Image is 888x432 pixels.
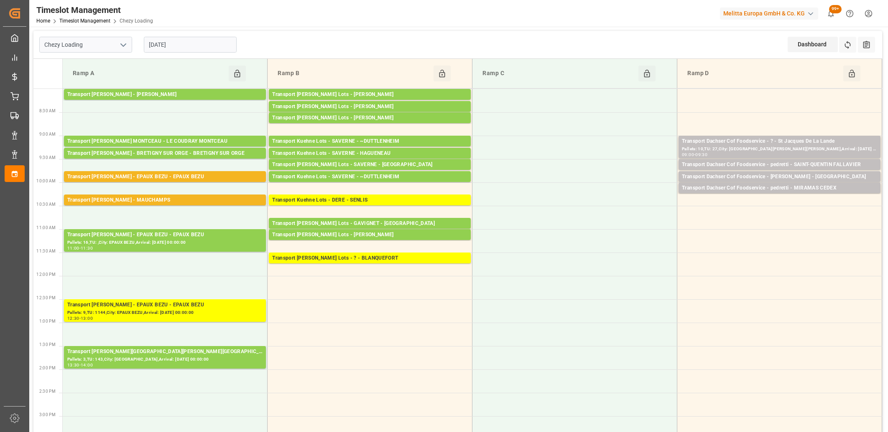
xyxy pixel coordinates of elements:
button: Help Center [840,4,859,23]
span: 11:00 AM [36,225,56,230]
div: Pallets: ,TU: 2376,City: EPAUX BEZU,Arrival: [DATE] 00:00:00 [67,181,263,188]
button: Melitta Europa GmbH & Co. KG [720,5,822,21]
div: - [79,316,81,320]
div: - [79,363,81,367]
div: Transport [PERSON_NAME] Lots - ? - BLANQUEFORT [272,254,467,263]
div: Transport [PERSON_NAME] - [PERSON_NAME] [67,91,263,99]
div: Pallets: ,TU: 224,City: [GEOGRAPHIC_DATA],Arrival: [DATE] 00:00:00 [272,239,467,246]
div: Transport [PERSON_NAME] - MAUCHAMPS [67,196,263,205]
div: Pallets: 10,TU: 27,City: [GEOGRAPHIC_DATA][PERSON_NAME][PERSON_NAME],Arrival: [DATE] 00:00:00 [682,146,877,153]
span: 12:00 PM [36,272,56,277]
div: Pallets: 2,TU: 80,City: ~[GEOGRAPHIC_DATA],Arrival: [DATE] 00:00:00 [272,181,467,188]
div: 12:30 [67,316,79,320]
div: Transport Dachser Cof Foodservice - [PERSON_NAME] - [GEOGRAPHIC_DATA] [682,173,877,181]
div: Transport [PERSON_NAME] Lots - GAVIGNET - [GEOGRAPHIC_DATA] [272,220,467,228]
div: Transport [PERSON_NAME] - EPAUX BEZU - EPAUX BEZU [67,301,263,309]
div: Pallets: 52,TU: 1172,City: [GEOGRAPHIC_DATA],Arrival: [DATE] 00:00:00 [67,205,263,212]
div: 09:30 [695,153,707,157]
div: Timeslot Management [36,4,153,16]
div: Transport Kuehne Lots - SAVERNE - ~DUTTLENHEIM [272,173,467,181]
span: 12:30 PM [36,296,56,300]
div: Pallets: ,TU: 330,City: [GEOGRAPHIC_DATA],Arrival: [DATE] 00:00:00 [67,146,263,153]
div: Pallets: 1,TU: 907,City: [GEOGRAPHIC_DATA],Arrival: [DATE] 00:00:00 [272,205,467,212]
span: 8:30 AM [39,109,56,113]
div: Transport [PERSON_NAME] - EPAUX BEZU - EPAUX BEZU [67,231,263,239]
div: Transport Kuehne Lots - SAVERNE - ~DUTTLENHEIM [272,137,467,146]
a: Home [36,18,50,24]
div: Pallets: 1,TU: 241,City: [GEOGRAPHIC_DATA],Arrival: [DATE] 00:00:00 [67,99,263,106]
div: 09:00 [682,153,694,157]
div: Dashboard [788,37,838,52]
span: 11:30 AM [36,249,56,253]
div: Transport Kuehne Lots - SAVERNE - HAGUENEAU [272,149,467,158]
div: Ramp D [684,66,843,81]
button: show 100 new notifications [822,4,840,23]
div: Pallets: 2,TU: 110,City: [GEOGRAPHIC_DATA],Arrival: [DATE] 00:00:00 [272,111,467,118]
div: Transport Dachser Cof Foodservice - pedretti - MIRAMAS CEDEX [682,184,877,192]
div: Transport [PERSON_NAME] - EPAUX BEZU - EPAUX BEZU [67,173,263,181]
span: 9:00 AM [39,132,56,136]
span: 10:00 AM [36,179,56,183]
div: Pallets: ,TU: 165,City: [GEOGRAPHIC_DATA],Arrival: [DATE] 00:00:00 [272,122,467,129]
div: Ramp A [69,66,229,81]
input: Type to search/select [39,37,132,53]
div: Pallets: 8,TU: 25,City: [GEOGRAPHIC_DATA][PERSON_NAME],Arrival: [DATE] 00:00:00 [682,169,877,176]
div: 11:00 [67,246,79,250]
div: Transport [PERSON_NAME] MONTCEAU - LE COUDRAY MONTCEAU [67,137,263,146]
div: Pallets: 6,TU: ,City: [GEOGRAPHIC_DATA],Arrival: [DATE] 00:00:00 [682,181,877,188]
div: Pallets: 3,TU: ,City: [GEOGRAPHIC_DATA],Arrival: [DATE] 00:00:00 [67,158,263,165]
span: 1:30 PM [39,342,56,347]
button: open menu [117,38,129,51]
div: 13:30 [67,363,79,367]
span: 9:30 AM [39,155,56,160]
div: Pallets: 2,TU: 16,City: MIRAMAS CEDEX,Arrival: [DATE] 00:00:00 [682,192,877,200]
span: 2:30 PM [39,389,56,394]
div: Transport [PERSON_NAME] Lots - SAVERNE - [GEOGRAPHIC_DATA] [272,161,467,169]
div: Pallets: ,TU: 28,City: [GEOGRAPHIC_DATA],Arrival: [DATE] 00:00:00 [272,169,467,176]
div: - [694,153,695,157]
span: 2:00 PM [39,366,56,370]
div: Ramp B [274,66,434,81]
span: 3:00 PM [39,412,56,417]
div: Transport Dachser Cof Foodservice - pedretti - SAINT-QUENTIN FALLAVIER [682,161,877,169]
div: 13:00 [81,316,93,320]
span: 99+ [829,5,842,13]
div: Transport Dachser Cof Foodservice - ? - St Jacques De La Lande [682,137,877,146]
div: 14:00 [81,363,93,367]
div: Transport [PERSON_NAME] Lots - [PERSON_NAME] [272,231,467,239]
a: Timeslot Management [59,18,110,24]
div: Pallets: ,TU: 121,City: HAGUENEAU,Arrival: [DATE] 00:00:00 [272,158,467,165]
div: Pallets: 9,TU: 1144,City: EPAUX BEZU,Arrival: [DATE] 00:00:00 [67,309,263,316]
div: Transport [PERSON_NAME] - BRETIGNY SUR ORGE - BRETIGNY SUR ORGE [67,149,263,158]
div: Pallets: 3,TU: 143,City: [GEOGRAPHIC_DATA],Arrival: [DATE] 00:00:00 [67,356,263,363]
div: Pallets: 16,TU: ,City: EPAUX BEZU,Arrival: [DATE] 00:00:00 [67,239,263,246]
div: 11:30 [81,246,93,250]
div: Melitta Europa GmbH & Co. KG [720,8,818,20]
div: Pallets: ,TU: 44,City: ~[GEOGRAPHIC_DATA],Arrival: [DATE] 00:00:00 [272,146,467,153]
div: Transport [PERSON_NAME] Lots - [PERSON_NAME] [272,103,467,111]
div: Transport [PERSON_NAME] Lots - [PERSON_NAME] [272,91,467,99]
span: 10:30 AM [36,202,56,207]
div: Pallets: 7,TU: 554,City: [GEOGRAPHIC_DATA],Arrival: [DATE] 00:00:00 [272,228,467,235]
div: - [79,246,81,250]
span: 1:00 PM [39,319,56,323]
div: Transport [PERSON_NAME][GEOGRAPHIC_DATA][PERSON_NAME][GEOGRAPHIC_DATA][PERSON_NAME] [67,348,263,356]
div: Pallets: 20,TU: ,City: [GEOGRAPHIC_DATA],Arrival: [DATE] 00:00:00 [272,99,467,106]
div: Ramp C [479,66,638,81]
div: Transport [PERSON_NAME] Lots - [PERSON_NAME] [272,114,467,122]
div: Transport Kuehne Lots - DERE - SENLIS [272,196,467,205]
div: Pallets: 5,TU: 194,City: [GEOGRAPHIC_DATA],Arrival: [DATE] 00:00:00 [272,263,467,270]
input: DD-MM-YYYY [144,37,237,53]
